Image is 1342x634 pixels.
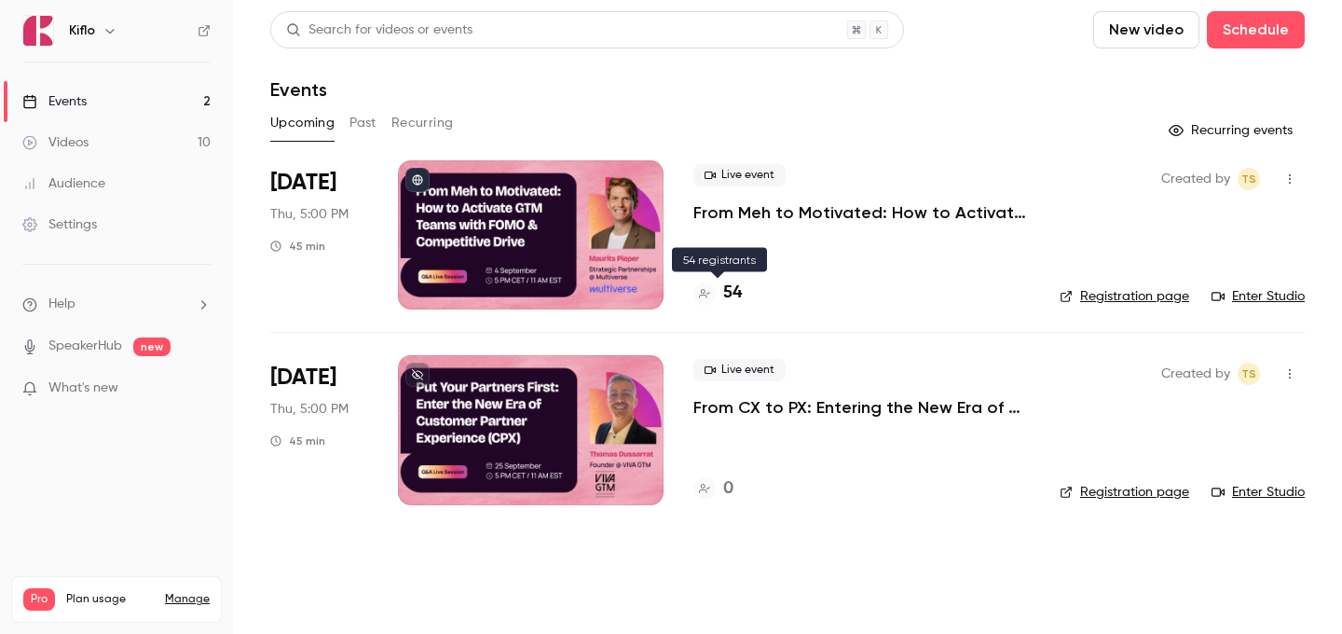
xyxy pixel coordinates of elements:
button: Recurring [391,108,454,138]
div: Sep 4 Thu, 5:00 PM (Europe/Rome) [270,160,368,310]
h6: Kiflo [69,21,95,40]
a: SpeakerHub [48,337,122,356]
a: 0 [693,476,733,502]
img: Kiflo [23,16,53,46]
span: Created by [1161,363,1230,385]
a: Manage [165,592,210,607]
span: new [133,338,171,356]
h4: 0 [723,476,733,502]
div: 45 min [270,239,325,254]
h1: Events [270,78,327,101]
span: Pro [23,588,55,611]
li: help-dropdown-opener [22,295,211,314]
div: Audience [22,174,105,193]
div: 45 min [270,434,325,448]
a: Registration page [1060,483,1189,502]
button: Upcoming [270,108,335,138]
div: Settings [22,215,97,234]
button: Recurring events [1160,116,1305,145]
span: Tomica Stojanovikj [1238,168,1260,190]
a: From Meh to Motivated: How to Activate GTM Teams with FOMO & Competitive Drive [693,201,1030,224]
button: Schedule [1207,11,1305,48]
a: From CX to PX: Entering the New Era of Partner Experience [693,396,1030,419]
span: Thu, 5:00 PM [270,400,349,419]
span: [DATE] [270,168,336,198]
div: Events [22,92,87,111]
button: Past [349,108,377,138]
a: Enter Studio [1212,287,1305,306]
span: Plan usage [66,592,154,607]
a: 54 [693,281,742,306]
div: Sep 25 Thu, 5:00 PM (Europe/Rome) [270,355,368,504]
span: Live event [693,359,786,381]
span: Created by [1161,168,1230,190]
span: TS [1241,168,1256,190]
span: [DATE] [270,363,336,393]
h4: 54 [723,281,742,306]
a: Registration page [1060,287,1189,306]
span: Help [48,295,75,314]
span: Live event [693,164,786,186]
span: What's new [48,379,118,398]
a: Enter Studio [1212,483,1305,502]
div: Videos [22,133,89,152]
span: Thu, 5:00 PM [270,205,349,224]
div: Search for videos or events [286,21,472,40]
span: TS [1241,363,1256,385]
span: Tomica Stojanovikj [1238,363,1260,385]
button: New video [1093,11,1199,48]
